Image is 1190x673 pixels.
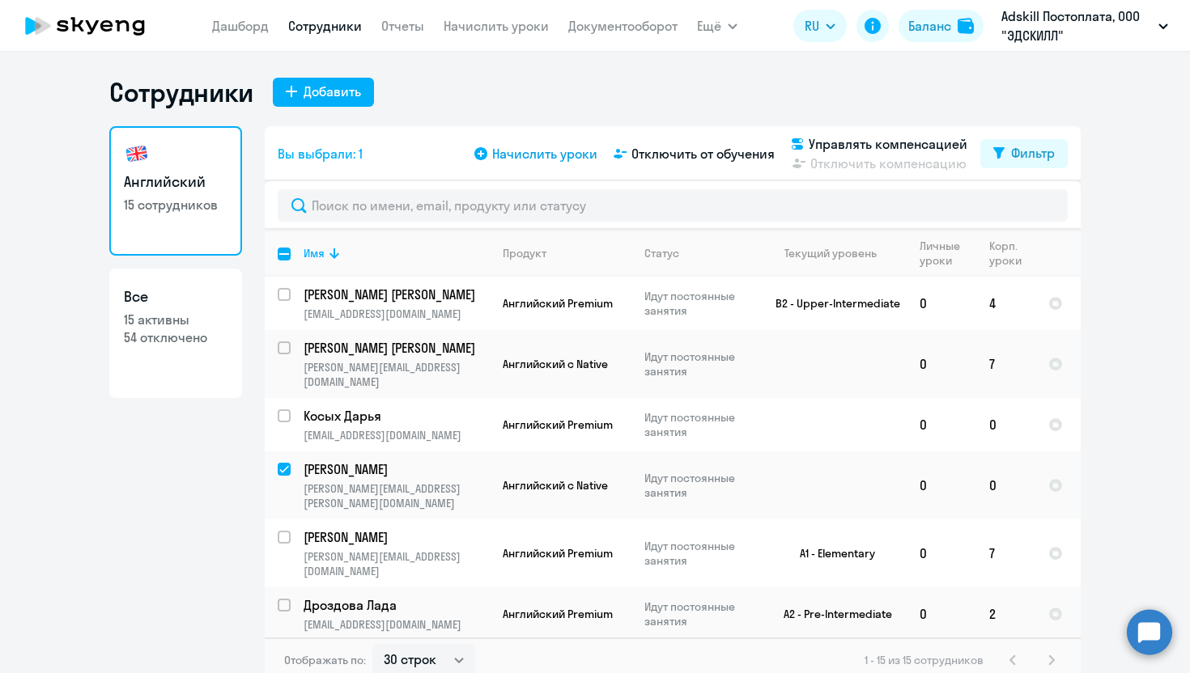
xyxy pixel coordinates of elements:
a: [PERSON_NAME] [PERSON_NAME] [304,286,489,303]
div: Текущий уровень [769,246,906,260]
div: Корп. уроки [989,239,1035,268]
p: [PERSON_NAME] [PERSON_NAME] [304,339,487,357]
div: Баланс [908,16,951,36]
p: Идут постоянные занятия [644,471,755,500]
div: Имя [304,246,325,260]
a: [PERSON_NAME] [304,528,489,546]
p: [EMAIL_ADDRESS][DOMAIN_NAME] [304,428,489,442]
p: 54 отключено [124,328,227,346]
p: Косых Дарья [304,407,487,425]
td: 7 [976,519,1035,587]
p: 15 сотрудников [124,196,227,214]
span: Отключить от обучения [631,144,775,163]
div: Добавить [304,82,361,101]
td: 0 [907,398,976,451]
td: 0 [907,451,976,519]
h3: Английский [124,171,227,193]
span: Английский с Native [503,357,608,371]
p: [PERSON_NAME][EMAIL_ADDRESS][DOMAIN_NAME] [304,360,489,389]
span: Английский Premium [503,417,613,432]
img: english [124,141,150,167]
button: RU [793,10,847,42]
p: Идут постоянные занятия [644,539,755,568]
button: Фильтр [980,139,1068,168]
h1: Сотрудники [109,76,253,108]
td: 7 [976,330,1035,398]
span: Вы выбрали: 1 [278,144,363,163]
h3: Все [124,286,227,307]
p: Идут постоянные занятия [644,410,755,439]
p: [PERSON_NAME] [304,528,487,546]
span: Английский Premium [503,607,613,621]
p: [EMAIL_ADDRESS][DOMAIN_NAME] [304,617,489,632]
span: Ещё [697,16,721,36]
div: Продукт [503,246,631,260]
img: balance [958,18,974,34]
div: Имя [304,246,489,260]
div: Текущий уровень [784,246,877,260]
td: 0 [907,277,976,330]
p: Adskill Постоплата, ООО "ЭДСКИЛЛ" [1001,6,1152,45]
p: Идут постоянные занятия [644,349,755,379]
td: 0 [976,451,1035,519]
a: Начислить уроки [444,18,549,34]
p: Идут постоянные занятия [644,289,755,318]
div: Личные уроки [920,239,975,268]
button: Добавить [273,78,374,107]
span: 1 - 15 из 15 сотрудников [865,653,984,667]
a: Все15 активны54 отключено [109,269,242,398]
td: A1 - Elementary [756,519,907,587]
span: Начислить уроки [492,144,597,163]
a: Дроздова Лада [304,596,489,614]
div: Статус [644,246,679,260]
span: RU [805,16,819,36]
td: 0 [976,398,1035,451]
div: Продукт [503,246,546,260]
a: Дашборд [212,18,269,34]
a: Косых Дарья [304,407,489,425]
input: Поиск по имени, email, продукту или статусу [278,189,1068,222]
td: 0 [907,519,976,587]
td: 0 [907,587,976,641]
span: Английский Premium [503,546,613,561]
p: [PERSON_NAME][EMAIL_ADDRESS][PERSON_NAME][DOMAIN_NAME] [304,481,489,510]
a: [PERSON_NAME] [304,460,489,478]
a: Сотрудники [288,18,362,34]
div: Статус [644,246,755,260]
td: B2 - Upper-Intermediate [756,277,907,330]
span: Отображать по: [284,653,366,667]
p: Дроздова Лада [304,596,487,614]
button: Adskill Постоплата, ООО "ЭДСКИЛЛ" [993,6,1176,45]
div: Фильтр [1011,143,1055,163]
p: Идут постоянные занятия [644,599,755,629]
a: Английский15 сотрудников [109,126,242,256]
p: [PERSON_NAME][EMAIL_ADDRESS][DOMAIN_NAME] [304,549,489,578]
button: Балансbalance [899,10,984,42]
a: Отчеты [381,18,424,34]
p: [EMAIL_ADDRESS][DOMAIN_NAME] [304,307,489,321]
span: Управлять компенсацией [809,134,967,154]
p: [PERSON_NAME] [PERSON_NAME] [304,286,487,303]
div: Личные уроки [920,239,965,268]
span: Английский с Native [503,478,608,493]
a: Документооборот [568,18,678,34]
td: A2 - Pre-Intermediate [756,587,907,641]
td: 0 [907,330,976,398]
td: 4 [976,277,1035,330]
p: 15 активны [124,311,227,328]
div: Корп. уроки [989,239,1024,268]
span: Английский Premium [503,296,613,311]
td: 2 [976,587,1035,641]
p: [PERSON_NAME] [304,460,487,478]
button: Ещё [697,10,737,42]
a: [PERSON_NAME] [PERSON_NAME] [304,339,489,357]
